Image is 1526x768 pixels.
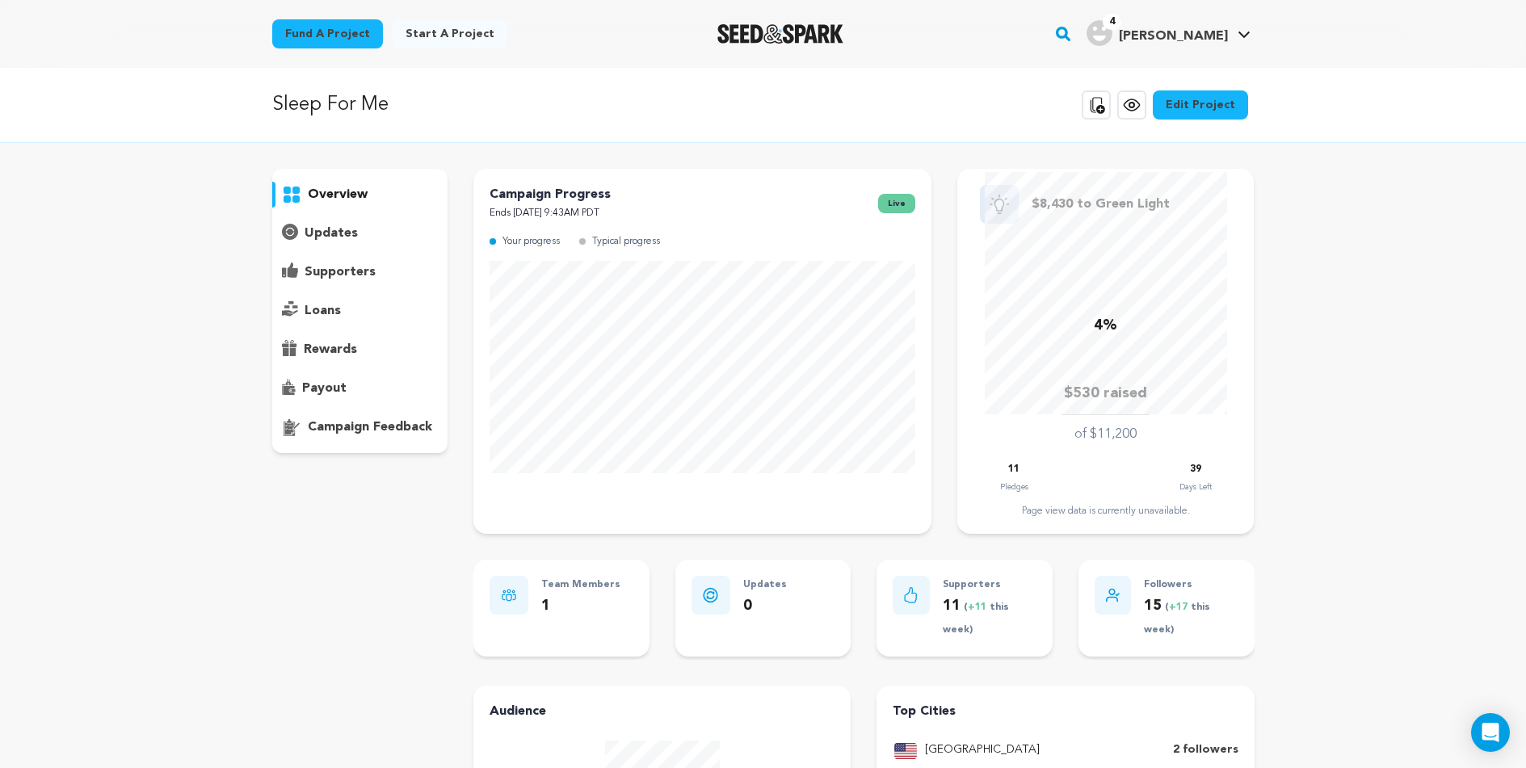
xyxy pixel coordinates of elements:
p: Updates [743,576,787,594]
p: 2 followers [1173,741,1238,760]
p: overview [308,185,368,204]
button: loans [272,298,448,324]
img: Seed&Spark Logo Dark Mode [717,24,844,44]
img: user.png [1087,20,1112,46]
span: ( this week) [1144,602,1210,636]
button: rewards [272,337,448,363]
p: 11 [1008,460,1019,479]
div: Vincent R.'s Profile [1087,20,1228,46]
span: Vincent R.'s Profile [1083,17,1254,51]
p: Campaign Progress [490,185,611,204]
p: updates [305,224,358,243]
p: Supporters [943,576,1036,594]
p: Ends [DATE] 9:43AM PDT [490,204,611,223]
p: Team Members [541,576,620,594]
span: +17 [1169,602,1191,612]
button: campaign feedback [272,414,448,440]
p: Typical progress [592,233,660,251]
span: ( this week) [943,602,1009,636]
p: 39 [1190,460,1201,479]
button: overview [272,182,448,208]
span: [PERSON_NAME] [1119,30,1228,43]
p: campaign feedback [308,418,432,437]
p: supporters [305,262,376,282]
p: Your progress [502,233,560,251]
div: Page view data is currently unavailable. [973,505,1238,518]
a: Edit Project [1153,90,1248,120]
button: supporters [272,259,448,285]
a: Vincent R.'s Profile [1083,17,1254,46]
p: rewards [304,340,357,359]
p: 0 [743,594,787,618]
p: Followers [1144,576,1238,594]
p: Days Left [1179,479,1212,495]
button: updates [272,220,448,246]
p: 11 [943,594,1036,641]
span: +11 [968,602,990,612]
p: [GEOGRAPHIC_DATA] [925,741,1040,760]
p: 4% [1094,314,1117,338]
p: 15 [1144,594,1238,641]
span: live [878,194,915,213]
a: Fund a project [272,19,383,48]
p: payout [302,379,347,398]
span: 4 [1103,14,1121,30]
p: of $11,200 [1074,425,1137,444]
a: Start a project [393,19,507,48]
h4: Top Cities [893,702,1238,721]
p: Pledges [1000,479,1028,495]
h4: Audience [490,702,834,721]
a: Seed&Spark Homepage [717,24,844,44]
button: payout [272,376,448,401]
p: 1 [541,594,620,618]
p: Sleep For Me [272,90,389,120]
p: loans [305,301,341,321]
div: Open Intercom Messenger [1471,713,1510,752]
